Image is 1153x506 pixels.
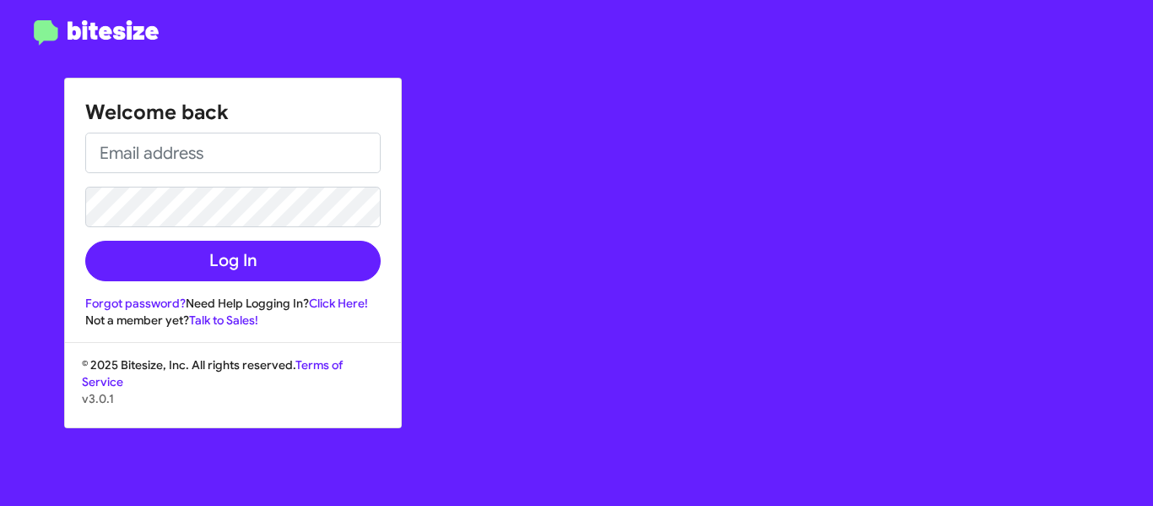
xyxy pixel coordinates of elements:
input: Email address [85,133,381,173]
a: Click Here! [309,296,368,311]
a: Forgot password? [85,296,186,311]
p: v3.0.1 [82,390,384,407]
div: Need Help Logging In? [85,295,381,312]
h1: Welcome back [85,99,381,126]
div: © 2025 Bitesize, Inc. All rights reserved. [65,356,401,427]
button: Log In [85,241,381,281]
div: Not a member yet? [85,312,381,329]
a: Talk to Sales! [189,313,258,328]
